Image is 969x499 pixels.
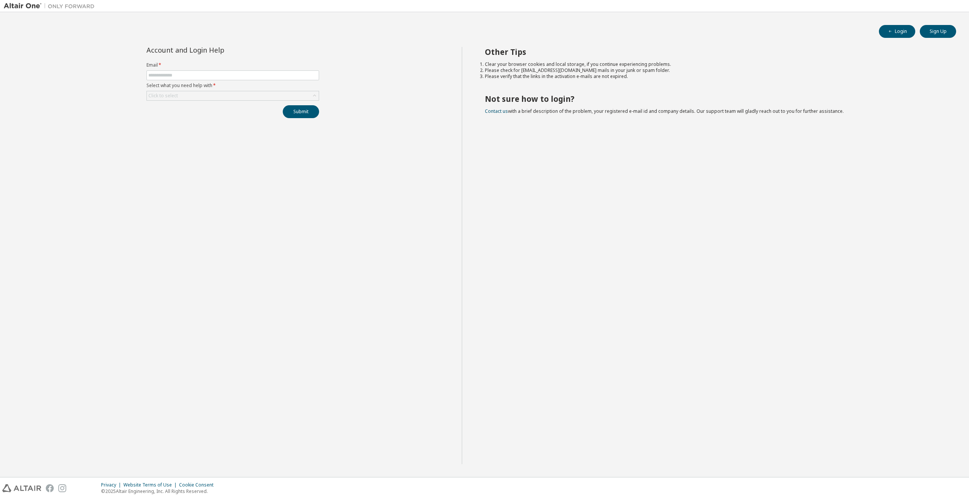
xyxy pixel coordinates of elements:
[148,93,178,99] div: Click to select
[101,488,218,494] p: © 2025 Altair Engineering, Inc. All Rights Reserved.
[179,482,218,488] div: Cookie Consent
[146,62,319,68] label: Email
[485,61,943,67] li: Clear your browser cookies and local storage, if you continue experiencing problems.
[485,108,844,114] span: with a brief description of the problem, your registered e-mail id and company details. Our suppo...
[283,105,319,118] button: Submit
[58,484,66,492] img: instagram.svg
[485,108,508,114] a: Contact us
[146,47,285,53] div: Account and Login Help
[485,73,943,80] li: Please verify that the links in the activation e-mails are not expired.
[4,2,98,10] img: Altair One
[485,67,943,73] li: Please check for [EMAIL_ADDRESS][DOMAIN_NAME] mails in your junk or spam folder.
[147,91,319,100] div: Click to select
[920,25,956,38] button: Sign Up
[46,484,54,492] img: facebook.svg
[485,47,943,57] h2: Other Tips
[485,94,943,104] h2: Not sure how to login?
[2,484,41,492] img: altair_logo.svg
[146,83,319,89] label: Select what you need help with
[123,482,179,488] div: Website Terms of Use
[879,25,915,38] button: Login
[101,482,123,488] div: Privacy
